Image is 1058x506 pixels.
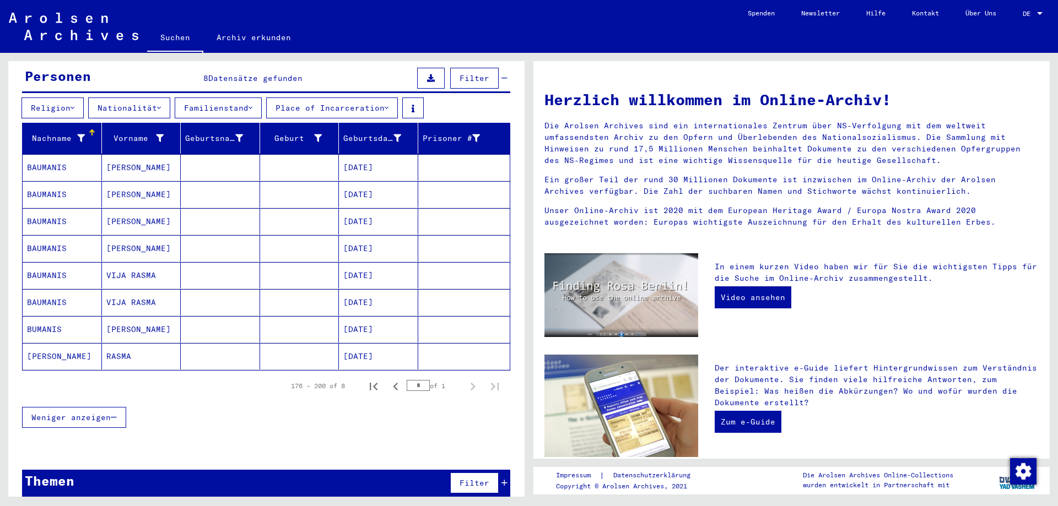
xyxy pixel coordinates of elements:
[185,133,243,144] div: Geburtsname
[339,208,418,235] mat-cell: [DATE]
[556,470,704,481] div: |
[181,123,260,154] mat-header-cell: Geburtsname
[1010,458,1037,485] img: Zustimmung ändern
[102,181,181,208] mat-cell: [PERSON_NAME]
[102,235,181,262] mat-cell: [PERSON_NAME]
[1023,10,1035,18] span: DE
[23,343,102,369] mat-cell: [PERSON_NAME]
[460,73,489,83] span: Filter
[31,412,111,422] span: Weniger anzeigen
[339,343,418,369] mat-cell: [DATE]
[385,375,407,397] button: Previous page
[343,133,401,144] div: Geburtsdatum
[556,481,704,491] p: Copyright © Arolsen Archives, 2021
[339,316,418,342] mat-cell: [DATE]
[23,316,102,342] mat-cell: BUMANIS
[208,73,303,83] span: Datensätze gefunden
[450,472,499,493] button: Filter
[23,154,102,181] mat-cell: BAUMANIS
[544,355,698,457] img: eguide.jpg
[23,262,102,289] mat-cell: BAUMANIS
[23,235,102,262] mat-cell: BAUMANIS
[22,407,126,428] button: Weniger anzeigen
[363,375,385,397] button: First page
[339,181,418,208] mat-cell: [DATE]
[106,133,164,144] div: Vorname
[544,88,1039,111] h1: Herzlich willkommen im Online-Archiv!
[450,68,499,89] button: Filter
[339,262,418,289] mat-cell: [DATE]
[27,129,101,147] div: Nachname
[23,208,102,235] mat-cell: BAUMANIS
[418,123,510,154] mat-header-cell: Prisoner #
[339,235,418,262] mat-cell: [DATE]
[25,471,74,491] div: Themen
[462,375,484,397] button: Next page
[803,470,953,480] p: Die Arolsen Archives Online-Collections
[544,205,1039,228] p: Unser Online-Archiv ist 2020 mit dem European Heritage Award / Europa Nostra Award 2020 ausgezeic...
[9,13,138,40] img: Arolsen_neg.svg
[460,478,489,488] span: Filter
[544,253,698,337] img: video.jpg
[102,208,181,235] mat-cell: [PERSON_NAME]
[715,411,781,433] a: Zum e-Guide
[21,97,84,118] button: Religion
[25,66,91,86] div: Personen
[185,129,260,147] div: Geburtsname
[715,362,1039,409] p: Der interaktive e-Guide liefert Hintergrundwissen zum Verständnis der Dokumente. Sie finden viele...
[339,154,418,181] mat-cell: [DATE]
[604,470,704,481] a: Datenschutzerklärung
[203,73,208,83] span: 8
[484,375,506,397] button: Last page
[260,123,339,154] mat-header-cell: Geburt‏
[715,261,1039,284] p: In einem kurzen Video haben wir für Sie die wichtigsten Tipps für die Suche im Online-Archiv zusa...
[423,133,481,144] div: Prisoner #
[102,316,181,342] mat-cell: [PERSON_NAME]
[339,123,418,154] mat-header-cell: Geburtsdatum
[715,286,791,308] a: Video ansehen
[266,97,398,118] button: Place of Incarceration
[291,381,345,391] div: 176 – 200 of 8
[264,133,322,144] div: Geburt‏
[423,129,497,147] div: Prisoner #
[88,97,170,118] button: Nationalität
[203,24,304,51] a: Archiv erkunden
[106,129,181,147] div: Vorname
[339,289,418,315] mat-cell: [DATE]
[102,154,181,181] mat-cell: [PERSON_NAME]
[407,380,462,391] div: of 1
[544,120,1039,166] p: Die Arolsen Archives sind ein internationales Zentrum über NS-Verfolgung mit dem weltweit umfasse...
[175,97,262,118] button: Familienstand
[264,129,339,147] div: Geburt‏
[102,343,181,369] mat-cell: RASMA
[556,470,600,481] a: Impressum
[147,24,203,53] a: Suchen
[102,262,181,289] mat-cell: VIJA RASMA
[343,129,418,147] div: Geburtsdatum
[803,480,953,490] p: wurden entwickelt in Partnerschaft mit
[544,174,1039,197] p: Ein großer Teil der rund 30 Millionen Dokumente ist inzwischen im Online-Archiv der Arolsen Archi...
[997,466,1038,494] img: yv_logo.png
[102,123,181,154] mat-header-cell: Vorname
[23,181,102,208] mat-cell: BAUMANIS
[102,289,181,315] mat-cell: VIJA RASMA
[23,289,102,315] mat-cell: BAUMANIS
[23,123,102,154] mat-header-cell: Nachname
[27,133,85,144] div: Nachname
